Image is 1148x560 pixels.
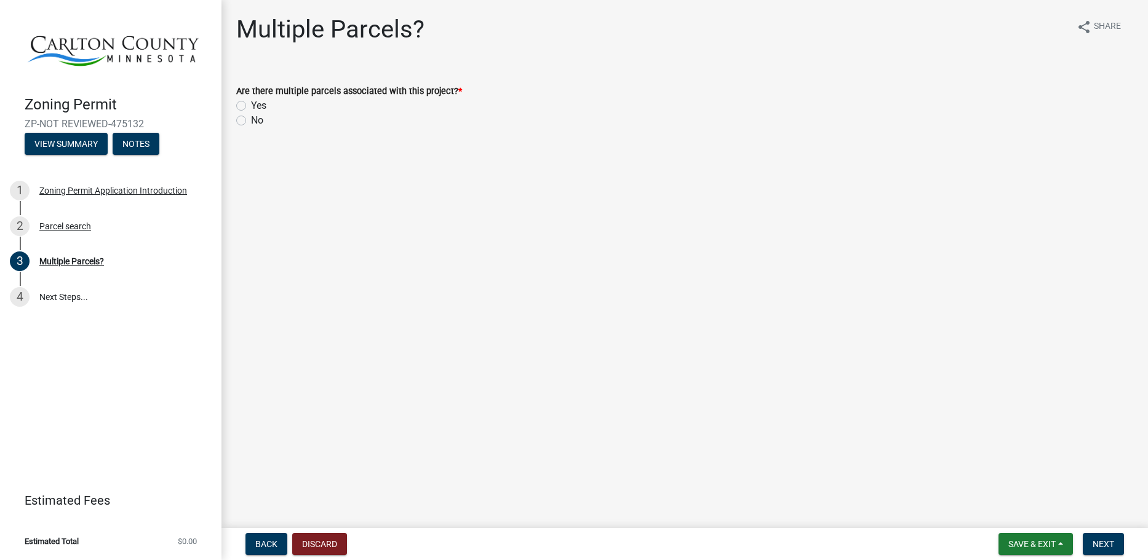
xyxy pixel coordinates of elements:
[255,539,277,549] span: Back
[25,537,79,545] span: Estimated Total
[39,186,187,195] div: Zoning Permit Application Introduction
[25,96,212,114] h4: Zoning Permit
[1094,20,1121,34] span: Share
[245,533,287,555] button: Back
[113,140,159,150] wm-modal-confirm: Notes
[1093,539,1114,549] span: Next
[1077,20,1091,34] i: share
[236,87,462,96] label: Are there multiple parcels associated with this project?
[251,98,266,113] label: Yes
[10,488,202,513] a: Estimated Fees
[178,537,197,545] span: $0.00
[999,533,1073,555] button: Save & Exit
[10,216,30,236] div: 2
[1067,15,1131,39] button: shareShare
[10,287,30,307] div: 4
[25,13,202,83] img: Carlton County, Minnesota
[25,140,108,150] wm-modal-confirm: Summary
[39,222,91,231] div: Parcel search
[10,251,30,271] div: 3
[113,133,159,155] button: Notes
[10,181,30,200] div: 1
[25,118,197,130] span: ZP-NOT REVIEWED-475132
[1008,539,1056,549] span: Save & Exit
[25,133,108,155] button: View Summary
[251,113,263,128] label: No
[236,15,425,44] h1: Multiple Parcels?
[292,533,347,555] button: Discard
[1083,533,1124,555] button: Next
[39,257,104,266] div: Multiple Parcels?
